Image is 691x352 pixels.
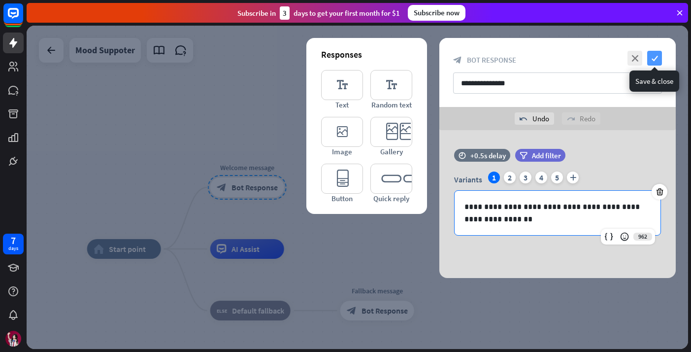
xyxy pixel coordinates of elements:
[488,172,500,183] div: 1
[467,55,516,65] span: Bot Response
[8,245,18,252] div: days
[237,6,400,20] div: Subscribe in days to get your first month for $1
[627,51,642,66] i: close
[459,152,466,159] i: time
[454,175,482,184] span: Variants
[470,151,506,160] div: +0.5s delay
[520,115,527,123] i: undo
[562,112,600,125] div: Redo
[647,51,662,66] i: check
[567,172,579,183] i: plus
[567,115,575,123] i: redo
[11,236,16,245] div: 7
[453,56,462,65] i: block_bot_response
[520,172,531,183] div: 3
[280,6,290,20] div: 3
[551,172,563,183] div: 5
[8,4,37,34] button: Open LiveChat chat widget
[504,172,516,183] div: 2
[520,152,527,159] i: filter
[535,172,547,183] div: 4
[408,5,465,21] div: Subscribe now
[515,112,554,125] div: Undo
[532,151,561,160] span: Add filter
[3,234,24,254] a: 7 days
